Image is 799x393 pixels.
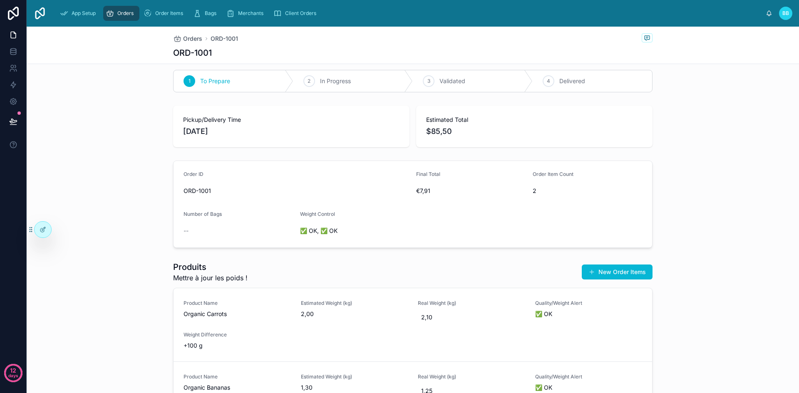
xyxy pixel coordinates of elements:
[173,35,202,43] a: Orders
[72,10,96,17] span: App Setup
[117,10,134,17] span: Orders
[300,211,335,217] span: Weight Control
[191,6,222,21] a: Bags
[301,310,408,318] span: 2,00
[439,77,465,85] span: Validated
[418,300,525,306] span: Real Weight (kg)
[301,300,408,306] span: Estimated Weight (kg)
[183,116,399,124] span: Pickup/Delivery Time
[535,373,643,380] span: Quality/Weight Alert
[184,187,409,195] span: ORD-1001
[184,331,291,338] span: Weight Difference
[300,227,410,235] span: ✅ OK, ✅ OK
[533,171,573,177] span: Order Item Count
[184,310,291,318] span: Organic Carrots
[184,300,291,306] span: Product Name
[174,288,652,361] a: Product NameOrganic CarrotsEstimated Weight (kg)2,00Real Weight (kg)2,10Quality/Weight Alert✅ OKW...
[8,370,18,381] p: days
[426,126,643,137] span: $85,50
[33,7,47,20] img: App logo
[426,116,643,124] span: Estimated Total
[103,6,139,21] a: Orders
[535,383,643,392] span: ✅ OK
[184,227,189,235] span: --
[285,10,316,17] span: Client Orders
[141,6,189,21] a: Order Items
[535,310,643,318] span: ✅ OK
[205,10,216,17] span: Bags
[184,211,222,217] span: Number of Bags
[427,78,430,84] span: 3
[183,126,399,137] span: [DATE]
[301,373,408,380] span: Estimated Weight (kg)
[189,78,191,84] span: 1
[184,383,291,392] span: Organic Bananas
[421,313,522,321] span: 2,10
[184,171,203,177] span: Order ID
[547,78,550,84] span: 4
[155,10,183,17] span: Order Items
[416,187,526,195] span: €7,91
[416,171,440,177] span: Final Total
[533,187,643,195] span: 2
[418,373,525,380] span: Real Weight (kg)
[238,10,263,17] span: Merchants
[10,366,16,375] p: 12
[559,77,585,85] span: Delivered
[184,341,291,350] span: +100 g
[782,10,789,17] span: BB
[183,35,202,43] span: Orders
[211,35,238,43] a: ORD-1001
[173,261,248,273] h1: Produits
[173,47,212,59] h1: ORD-1001
[200,77,230,85] span: To Prepare
[57,6,102,21] a: App Setup
[173,273,248,283] span: Mettre à jour les poids !
[53,4,766,22] div: scrollable content
[308,78,310,84] span: 2
[582,264,653,279] button: New Order Items
[184,373,291,380] span: Product Name
[535,300,643,306] span: Quality/Weight Alert
[320,77,351,85] span: In Progress
[224,6,269,21] a: Merchants
[301,383,408,392] span: 1,30
[271,6,322,21] a: Client Orders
